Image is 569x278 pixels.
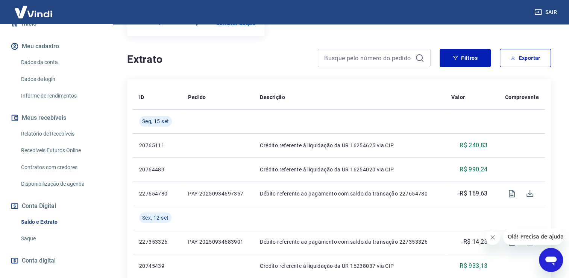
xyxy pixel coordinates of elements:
p: Débito referente ao pagamento com saldo da transação 227353326 [260,238,439,246]
p: PAY-20250934683901 [188,238,248,246]
a: Informe de rendimentos [18,88,103,104]
a: Saldo e Extrato [18,214,103,230]
p: R$ 933,13 [460,261,488,270]
a: Saque [18,231,103,246]
span: Visualizar [503,185,521,203]
p: R$ 240,83 [460,141,488,150]
p: PAY-20250934697357 [188,190,248,197]
p: 227654780 [139,190,176,197]
p: Crédito referente à liquidação da UR 16254625 via CIP [260,142,439,149]
button: Sair [533,5,560,19]
p: R$ 990,24 [460,165,488,174]
p: Crédito referente à liquidação da UR 16254020 via CIP [260,166,439,173]
p: Comprovante [505,93,539,101]
h4: Extrato [127,52,309,67]
img: Vindi [9,0,58,23]
a: Recebíveis Futuros Online [18,143,103,158]
p: Débito referente ao pagamento com saldo da transação 227654780 [260,190,439,197]
p: 20765111 [139,142,176,149]
p: -R$ 14,25 [461,237,488,246]
p: 20764489 [139,166,176,173]
a: Disponibilização de agenda [18,176,103,192]
a: Dados de login [18,72,103,87]
p: -R$ 169,63 [458,189,488,198]
p: Descrição [260,93,285,101]
button: Filtros [440,49,491,67]
span: Download [521,185,539,203]
a: Conta digital [9,252,103,269]
span: Seg, 15 set [142,118,169,125]
input: Busque pelo número do pedido [324,52,412,64]
p: 20745439 [139,262,176,270]
iframe: Mensagem da empresa [503,228,563,245]
p: ID [139,93,144,101]
a: Relatório de Recebíveis [18,126,103,142]
span: Olá! Precisa de ajuda? [5,5,63,11]
span: Conta digital [22,255,56,266]
p: Crédito referente à liquidação da UR 16238037 via CIP [260,262,439,270]
a: Dados da conta [18,55,103,70]
p: Valor [451,93,465,101]
button: Meu cadastro [9,38,103,55]
button: Conta Digital [9,198,103,214]
p: 227353326 [139,238,176,246]
span: Sex, 12 set [142,214,168,221]
button: Meus recebíveis [9,110,103,126]
iframe: Botão para abrir a janela de mensagens [539,248,563,272]
p: Pedido [188,93,206,101]
a: Contratos com credores [18,160,103,175]
iframe: Fechar mensagem [485,230,500,245]
button: Exportar [500,49,551,67]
